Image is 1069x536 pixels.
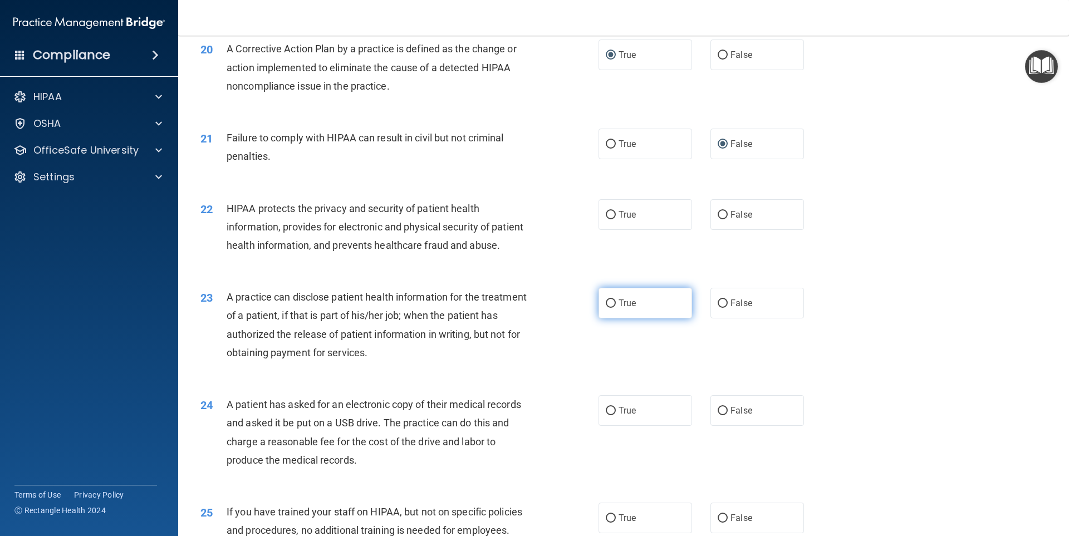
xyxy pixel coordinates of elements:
[730,513,752,523] span: False
[730,50,752,60] span: False
[619,405,636,416] span: True
[227,132,504,162] span: Failure to comply with HIPAA can result in civil but not criminal penalties.
[619,50,636,60] span: True
[619,139,636,149] span: True
[718,407,728,415] input: False
[730,298,752,308] span: False
[200,43,213,56] span: 20
[718,51,728,60] input: False
[227,291,527,358] span: A practice can disclose patient health information for the treatment of a patient, if that is par...
[74,489,124,500] a: Privacy Policy
[33,117,61,130] p: OSHA
[33,90,62,104] p: HIPAA
[33,47,110,63] h4: Compliance
[227,43,517,91] span: A Corrective Action Plan by a practice is defined as the change or action implemented to eliminat...
[606,407,616,415] input: True
[730,405,752,416] span: False
[619,298,636,308] span: True
[14,505,106,516] span: Ⓒ Rectangle Health 2024
[730,209,752,220] span: False
[718,211,728,219] input: False
[13,170,162,184] a: Settings
[200,132,213,145] span: 21
[718,514,728,523] input: False
[200,506,213,519] span: 25
[606,299,616,308] input: True
[718,299,728,308] input: False
[606,51,616,60] input: True
[227,203,523,251] span: HIPAA protects the privacy and security of patient health information, provides for electronic an...
[227,399,521,466] span: A patient has asked for an electronic copy of their medical records and asked it be put on a USB ...
[606,140,616,149] input: True
[200,291,213,304] span: 23
[13,12,165,34] img: PMB logo
[200,203,213,216] span: 22
[718,140,728,149] input: False
[1025,50,1058,83] button: Open Resource Center
[33,170,75,184] p: Settings
[14,489,61,500] a: Terms of Use
[619,209,636,220] span: True
[606,211,616,219] input: True
[13,144,162,157] a: OfficeSafe University
[13,90,162,104] a: HIPAA
[730,139,752,149] span: False
[13,117,162,130] a: OSHA
[227,506,522,536] span: If you have trained your staff on HIPAA, but not on specific policies and procedures, no addition...
[33,144,139,157] p: OfficeSafe University
[606,514,616,523] input: True
[619,513,636,523] span: True
[200,399,213,412] span: 24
